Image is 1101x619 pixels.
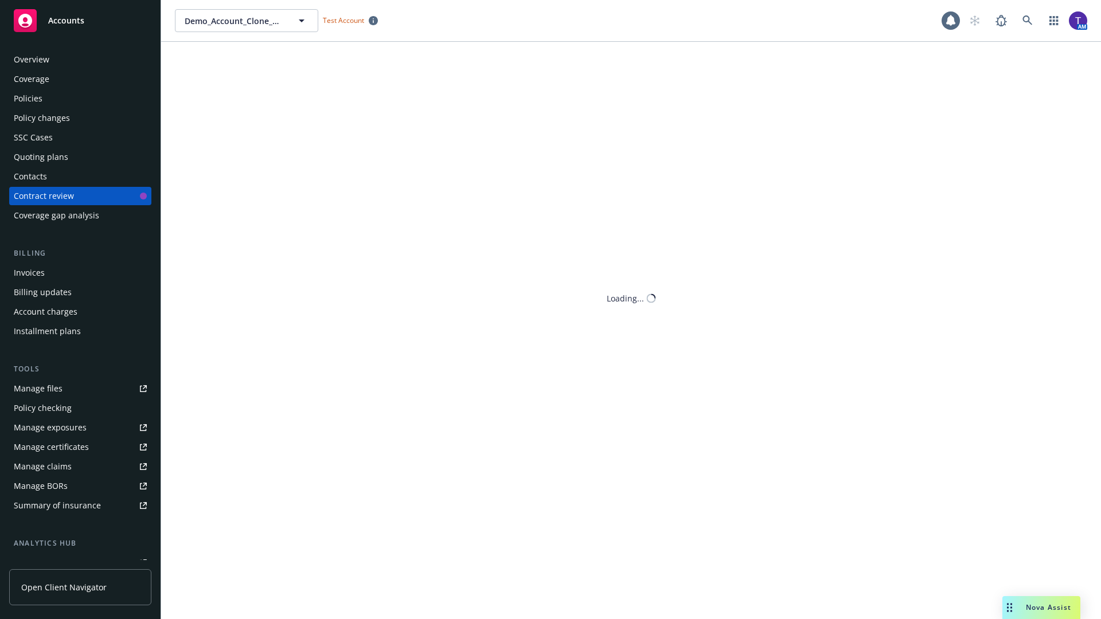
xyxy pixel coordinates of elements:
[14,554,109,572] div: Loss summary generator
[1016,9,1039,32] a: Search
[1043,9,1065,32] a: Switch app
[14,418,87,437] div: Manage exposures
[185,15,284,27] span: Demo_Account_Clone_QA_CR_Tests_Demo
[9,554,151,572] a: Loss summary generator
[9,477,151,495] a: Manage BORs
[21,581,107,593] span: Open Client Navigator
[14,477,68,495] div: Manage BORs
[175,9,318,32] button: Demo_Account_Clone_QA_CR_Tests_Demo
[9,538,151,549] div: Analytics hub
[963,9,986,32] a: Start snowing
[9,187,151,205] a: Contract review
[1069,11,1087,30] img: photo
[14,206,99,225] div: Coverage gap analysis
[9,148,151,166] a: Quoting plans
[14,109,70,127] div: Policy changes
[990,9,1013,32] a: Report a Bug
[14,128,53,147] div: SSC Cases
[1026,602,1071,612] span: Nova Assist
[9,128,151,147] a: SSC Cases
[9,264,151,282] a: Invoices
[9,89,151,108] a: Policies
[323,15,364,25] span: Test Account
[9,438,151,456] a: Manage certificates
[14,50,49,69] div: Overview
[14,379,63,398] div: Manage files
[9,248,151,259] div: Billing
[9,50,151,69] a: Overview
[9,5,151,37] a: Accounts
[14,457,72,476] div: Manage claims
[9,496,151,515] a: Summary of insurance
[9,109,151,127] a: Policy changes
[14,322,81,340] div: Installment plans
[9,206,151,225] a: Coverage gap analysis
[1002,596,1080,619] button: Nova Assist
[9,70,151,88] a: Coverage
[14,496,101,515] div: Summary of insurance
[607,292,644,304] div: Loading...
[14,148,68,166] div: Quoting plans
[9,457,151,476] a: Manage claims
[48,16,84,25] span: Accounts
[14,303,77,321] div: Account charges
[9,418,151,437] a: Manage exposures
[9,167,151,186] a: Contacts
[9,363,151,375] div: Tools
[1002,596,1017,619] div: Drag to move
[9,283,151,301] a: Billing updates
[9,303,151,321] a: Account charges
[14,187,74,205] div: Contract review
[14,167,47,186] div: Contacts
[14,89,42,108] div: Policies
[14,283,72,301] div: Billing updates
[14,438,89,456] div: Manage certificates
[14,399,72,417] div: Policy checking
[14,264,45,282] div: Invoices
[9,399,151,417] a: Policy checking
[318,14,382,26] span: Test Account
[9,379,151,398] a: Manage files
[9,322,151,340] a: Installment plans
[14,70,49,88] div: Coverage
